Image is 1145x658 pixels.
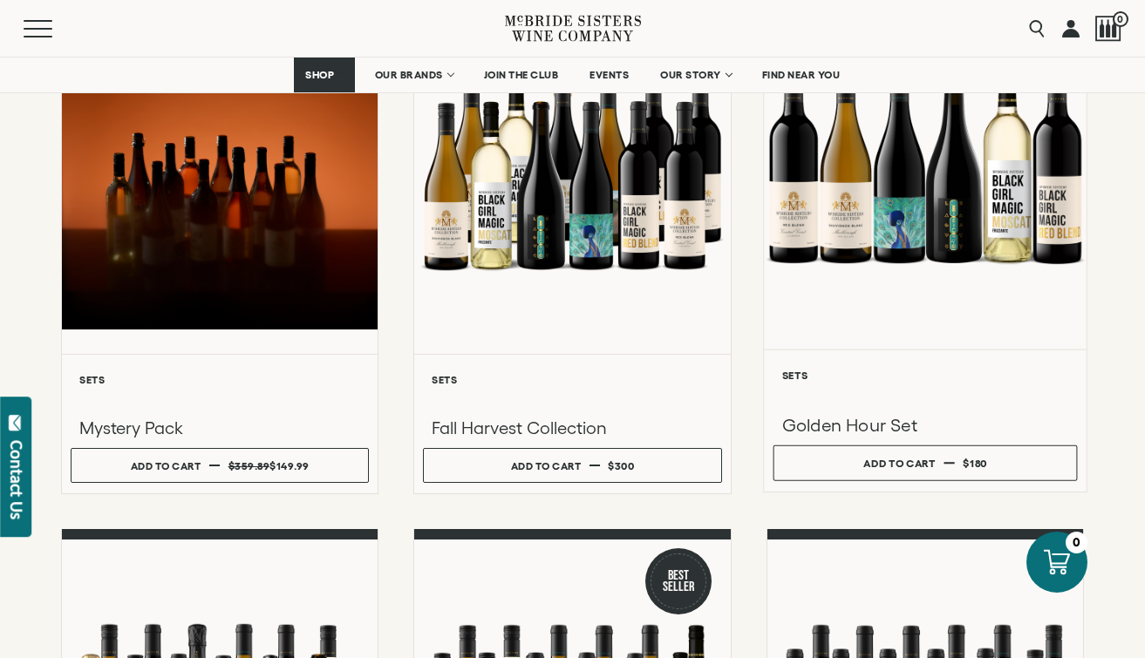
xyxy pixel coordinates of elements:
span: OUR STORY [660,69,721,81]
button: Add to cart $359.89 $149.99 [71,448,369,483]
span: OUR BRANDS [375,69,443,81]
span: 0 [1113,11,1128,27]
a: SHOP [294,58,355,92]
span: $149.99 [269,460,310,471]
h6: Sets [79,374,360,385]
span: EVENTS [590,69,629,81]
h3: Golden Hour Set [781,413,1068,437]
a: OUR STORY [649,58,742,92]
span: $300 [608,460,634,471]
button: Mobile Menu Trigger [24,20,86,37]
div: Add to cart [511,453,582,478]
div: Add to cart [131,453,201,478]
div: 0 [1066,532,1087,553]
s: $359.89 [228,460,270,471]
a: FIND NEAR YOU [751,58,852,92]
button: Add to cart $300 [423,448,721,483]
div: Add to cart [863,451,935,477]
a: JOIN THE CLUB [473,58,570,92]
span: JOIN THE CLUB [484,69,559,81]
a: EVENTS [578,58,640,92]
button: Add to cart $180 [773,445,1077,481]
span: SHOP [305,69,335,81]
span: FIND NEAR YOU [762,69,841,81]
span: $180 [963,458,987,469]
a: OUR BRANDS [364,58,464,92]
div: Contact Us [8,440,25,519]
h6: Sets [432,374,712,385]
h6: Sets [781,370,1068,381]
h3: Mystery Pack [79,417,360,439]
h3: Fall Harvest Collection [432,417,712,439]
